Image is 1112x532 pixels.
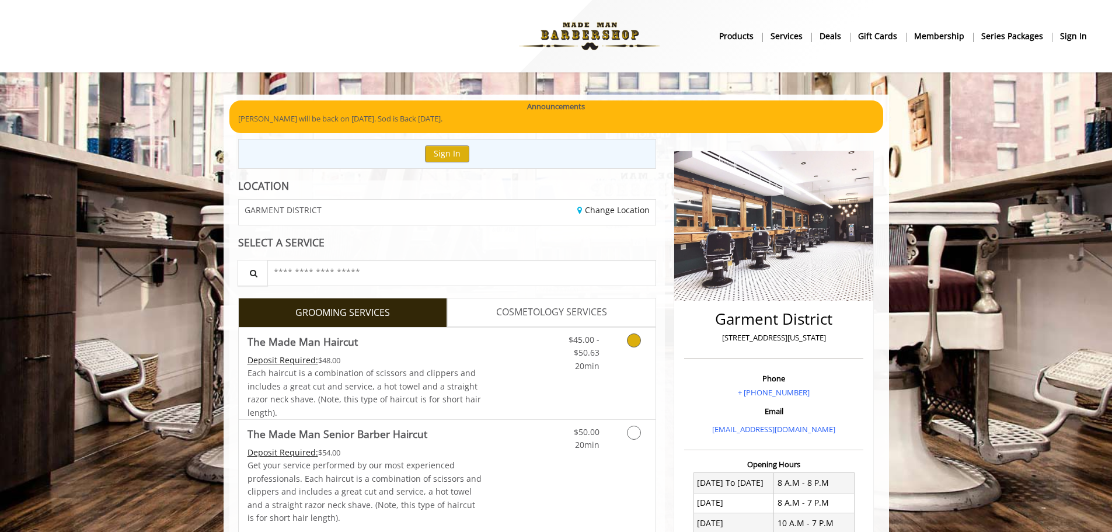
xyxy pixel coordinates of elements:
a: Change Location [577,204,650,215]
span: This service needs some Advance to be paid before we block your appointment [248,447,318,458]
span: $50.00 [574,426,599,437]
a: + [PHONE_NUMBER] [738,387,810,398]
span: GROOMING SERVICES [295,305,390,321]
b: Deals [820,30,841,43]
td: 8 A.M - 7 P.M [774,493,855,513]
h3: Opening Hours [684,460,863,468]
span: Each haircut is a combination of scissors and clippers and includes a great cut and service, a ho... [248,367,481,418]
b: The Made Man Senior Barber Haircut [248,426,427,442]
span: COSMETOLOGY SERVICES [496,305,607,320]
a: DealsDeals [811,27,850,44]
div: $54.00 [248,446,482,459]
button: Sign In [425,145,469,162]
a: MembershipMembership [906,27,973,44]
a: Productsproducts [711,27,762,44]
td: [DATE] [693,493,774,513]
div: $48.00 [248,354,482,367]
h2: Garment District [687,311,860,328]
button: Service Search [238,260,268,286]
b: Announcements [527,100,585,113]
a: Series packagesSeries packages [973,27,1052,44]
a: ServicesServices [762,27,811,44]
b: Membership [914,30,964,43]
img: Made Man Barbershop logo [510,4,670,68]
span: This service needs some Advance to be paid before we block your appointment [248,354,318,366]
b: The Made Man Haircut [248,333,358,350]
b: gift cards [858,30,897,43]
span: GARMENT DISTRICT [245,206,322,214]
b: Services [771,30,803,43]
b: LOCATION [238,179,289,193]
a: Gift cardsgift cards [850,27,906,44]
span: $45.00 - $50.63 [569,334,599,358]
span: 20min [575,439,599,450]
b: products [719,30,754,43]
p: Get your service performed by our most experienced professionals. Each haircut is a combination o... [248,459,482,524]
b: sign in [1060,30,1087,43]
p: [PERSON_NAME] will be back on [DATE]. Sod is Back [DATE]. [238,113,874,125]
p: [STREET_ADDRESS][US_STATE] [687,332,860,344]
h3: Email [687,407,860,415]
a: sign insign in [1052,27,1095,44]
div: SELECT A SERVICE [238,237,657,248]
h3: Phone [687,374,860,383]
a: [EMAIL_ADDRESS][DOMAIN_NAME] [712,424,835,434]
td: 8 A.M - 8 P.M [774,473,855,493]
td: [DATE] To [DATE] [693,473,774,493]
span: 20min [575,360,599,371]
b: Series packages [981,30,1043,43]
